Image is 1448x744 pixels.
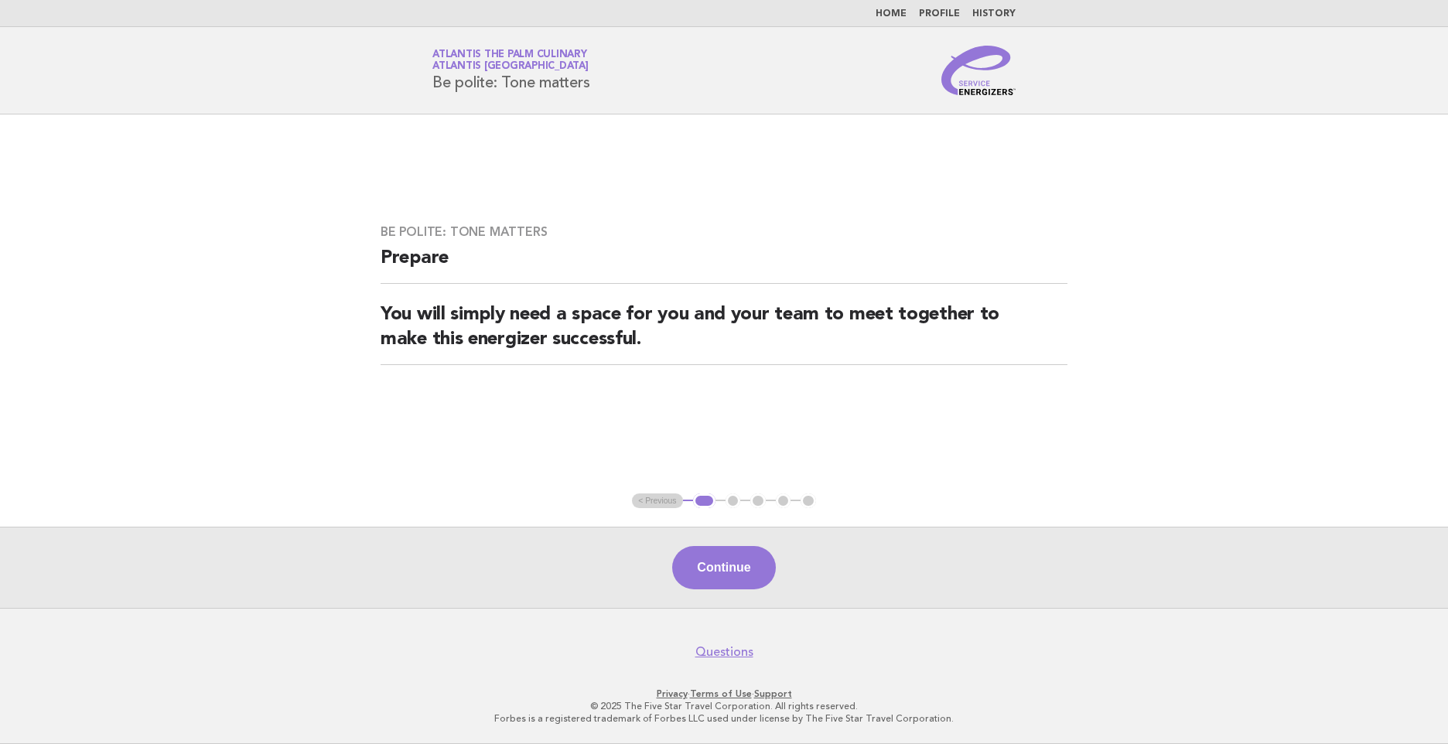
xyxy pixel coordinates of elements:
[657,688,688,699] a: Privacy
[381,302,1067,365] h2: You will simply need a space for you and your team to meet together to make this energizer succes...
[432,49,589,71] a: Atlantis The Palm CulinaryAtlantis [GEOGRAPHIC_DATA]
[919,9,960,19] a: Profile
[876,9,907,19] a: Home
[693,493,715,509] button: 1
[381,246,1067,284] h2: Prepare
[695,644,753,660] a: Questions
[690,688,752,699] a: Terms of Use
[251,688,1197,700] p: · ·
[672,546,775,589] button: Continue
[941,46,1016,95] img: Service Energizers
[251,700,1197,712] p: © 2025 The Five Star Travel Corporation. All rights reserved.
[432,62,589,72] span: Atlantis [GEOGRAPHIC_DATA]
[251,712,1197,725] p: Forbes is a registered trademark of Forbes LLC used under license by The Five Star Travel Corpora...
[754,688,792,699] a: Support
[381,224,1067,240] h3: Be polite: Tone matters
[432,50,589,90] h1: Be polite: Tone matters
[972,9,1016,19] a: History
